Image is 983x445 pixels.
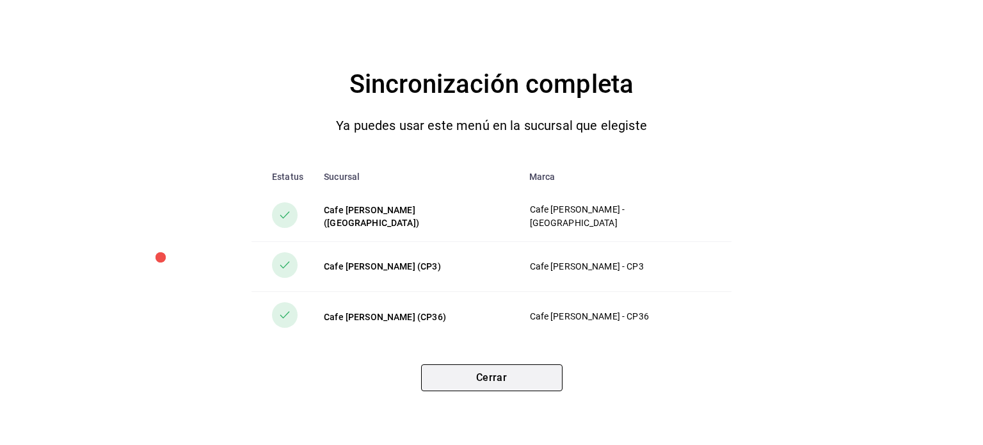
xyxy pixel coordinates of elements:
div: Cafe [PERSON_NAME] (CP3) [324,260,508,273]
p: Cafe [PERSON_NAME] - CP36 [530,310,711,323]
div: Cafe [PERSON_NAME] (CP36) [324,311,508,323]
button: Cerrar [421,364,563,391]
p: Cafe [PERSON_NAME] - [GEOGRAPHIC_DATA] [530,203,711,230]
p: Cafe [PERSON_NAME] - CP3 [530,260,711,273]
div: Cafe [PERSON_NAME] ([GEOGRAPHIC_DATA]) [324,204,508,229]
th: Sucursal [314,161,518,192]
th: Marca [519,161,732,192]
p: Ya puedes usar este menú en la sucursal que elegiste [336,115,647,136]
th: Estatus [252,161,314,192]
h4: Sincronización completa [349,64,634,105]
